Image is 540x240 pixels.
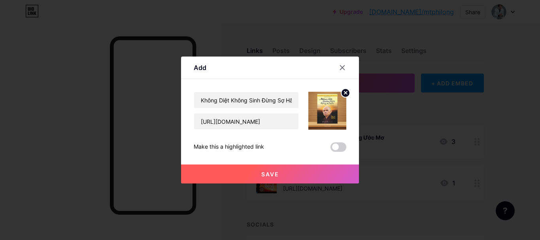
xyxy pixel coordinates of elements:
div: Add [194,63,206,72]
div: Make this a highlighted link [194,142,264,152]
input: Title [194,92,298,108]
input: URL [194,113,298,129]
button: Save [181,164,359,183]
span: Save [261,171,279,178]
img: link_thumbnail [308,92,346,130]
